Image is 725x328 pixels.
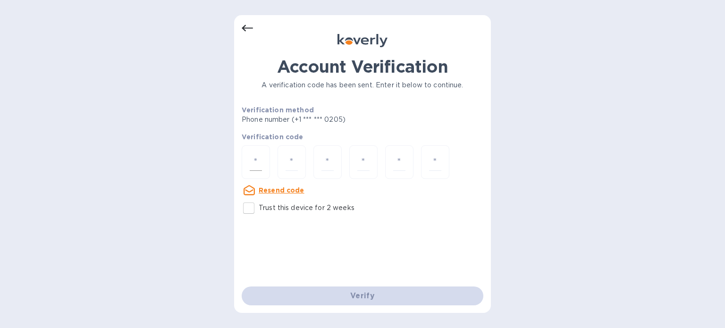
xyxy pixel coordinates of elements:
[259,186,304,194] u: Resend code
[242,57,483,76] h1: Account Verification
[259,203,354,213] p: Trust this device for 2 weeks
[242,80,483,90] p: A verification code has been sent. Enter it below to continue.
[242,115,418,125] p: Phone number (+1 *** *** 0205)
[242,106,314,114] b: Verification method
[242,132,483,142] p: Verification code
